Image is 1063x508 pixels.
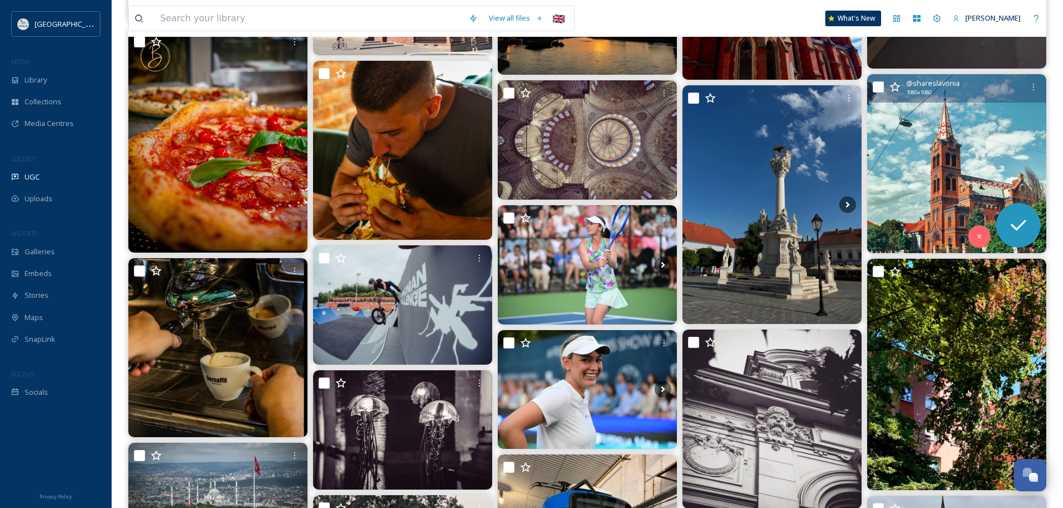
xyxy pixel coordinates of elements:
span: Embeds [25,268,52,279]
span: @ shareslavonia [906,78,960,89]
span: 1080 x 1080 [906,89,931,96]
span: Uploads [25,193,52,204]
span: COLLECT [11,154,35,163]
span: WIDGETS [11,229,37,238]
span: Stories [25,290,49,301]
a: View all files [483,7,549,29]
span: Galleries [25,246,55,257]
img: Talijanska klasika, ali s potpisom svjetskog prvaka. 🍕 Kod nas nema mjesta za prosječne pizze – s... [128,29,307,253]
span: UGC [25,172,40,182]
img: Sendviči koji se tope u ustima 🤤 Dostupni su za naručiti na Glovu i putem naše stranice! Šta čeka... [313,61,492,240]
span: Collections [25,96,61,107]
img: Step up your game man 😎 #pannonian #pannonianchallenge #actionsports #extreme #bmx #skate #inline... [313,245,492,365]
span: [GEOGRAPHIC_DATA] [35,18,105,29]
span: Maps [25,312,43,323]
a: Privacy Policy [40,489,72,502]
span: Media Centres [25,118,74,129]
a: [PERSON_NAME] [947,7,1026,29]
img: . . #osijek #hrvatska #croatia #photooftheday #photo #photography #phantography [498,80,677,200]
img: HTZ_logo_EN.svg [18,18,29,30]
div: 🇬🇧 [549,8,569,28]
img: Niste gladni? Kod nas svejedno možete doći po svoju dnevnu dozu kave 🤩 #public #grill #pub #slavo... [128,258,307,437]
span: Privacy Policy [40,493,72,500]
span: SnapLink [25,334,55,345]
button: Open Chat [1014,459,1046,491]
img: #ShareSlavonia ☀️ Photo credit: _.marko_goya._ . . . . . #shareslavonia #slavonia #slavonija #cro... [867,74,1046,253]
span: SOCIALS [11,370,33,378]
span: Library [25,75,47,85]
input: Search your library [155,6,463,31]
img: Velika 4 Osijek Donna Vekić #donnavekic #osijek #osijeknavijazaosijek #croatiafulloflife #croatia... [498,330,677,449]
img: #osijek #croatia [682,85,862,324]
img: Velika 4 Osijek #martinahingis #tennislife #tennis #martinahingis80 #osijek #croatiafulloflife #s... [498,205,677,324]
a: What's New [825,11,881,26]
span: [PERSON_NAME] [965,13,1021,23]
img: 📍Osijek . . . #nature #visit #travel #osijek #slavonija #baranja #building #apartment #living #su... [867,259,1046,490]
span: MEDIA [11,57,31,66]
span: Socials [25,387,48,398]
img: . . #osijek #hrvatska #croatia #photooftheday #photo #photography #phantography [313,370,492,490]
